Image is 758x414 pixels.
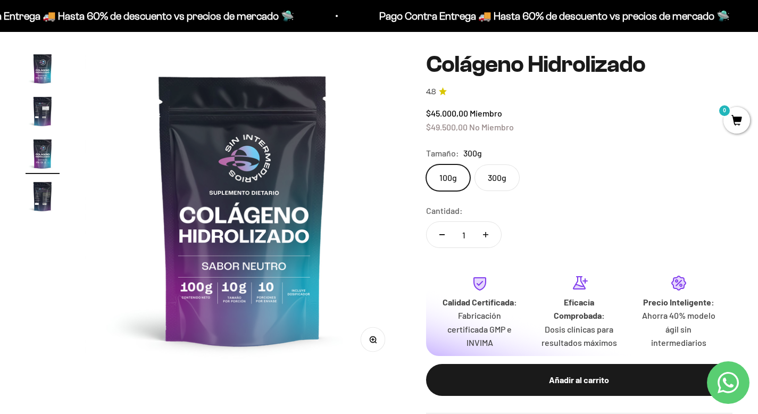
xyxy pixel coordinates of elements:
[643,297,714,307] strong: Precio Inteligente:
[469,122,514,132] span: No Miembro
[26,179,60,213] img: Colágeno Hidrolizado
[443,297,517,307] strong: Calidad Certificada:
[26,137,60,174] button: Ir al artículo 3
[26,137,60,171] img: Colágeno Hidrolizado
[426,204,463,218] label: Cantidad:
[26,94,60,131] button: Ir al artículo 2
[26,52,60,86] img: Colágeno Hidrolizado
[26,94,60,128] img: Colágeno Hidrolizado
[718,104,731,117] mark: 0
[85,52,401,367] img: Colágeno Hidrolizado
[463,146,482,160] span: 300g
[379,7,730,24] p: Pago Contra Entrega 🚚 Hasta 60% de descuento vs precios de mercado 🛸
[439,309,521,350] p: Fabricación certificada GMP e INVIMA
[470,108,502,118] span: Miembro
[426,146,459,160] legend: Tamaño:
[538,322,620,350] p: Dosis clínicas para resultados máximos
[426,364,732,396] button: Añadir al carrito
[426,86,732,98] a: 4.84.8 de 5.0 estrellas
[637,309,720,350] p: Ahorra 40% modelo ágil sin intermediarios
[426,86,436,98] span: 4.8
[426,122,468,132] span: $49.500,00
[426,52,732,77] h1: Colágeno Hidrolizado
[723,115,750,127] a: 0
[554,297,605,321] strong: Eficacia Comprobada:
[427,222,457,247] button: Reducir cantidad
[447,373,711,387] div: Añadir al carrito
[26,179,60,217] button: Ir al artículo 4
[470,222,501,247] button: Aumentar cantidad
[26,52,60,89] button: Ir al artículo 1
[426,108,468,118] span: $45.000,00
